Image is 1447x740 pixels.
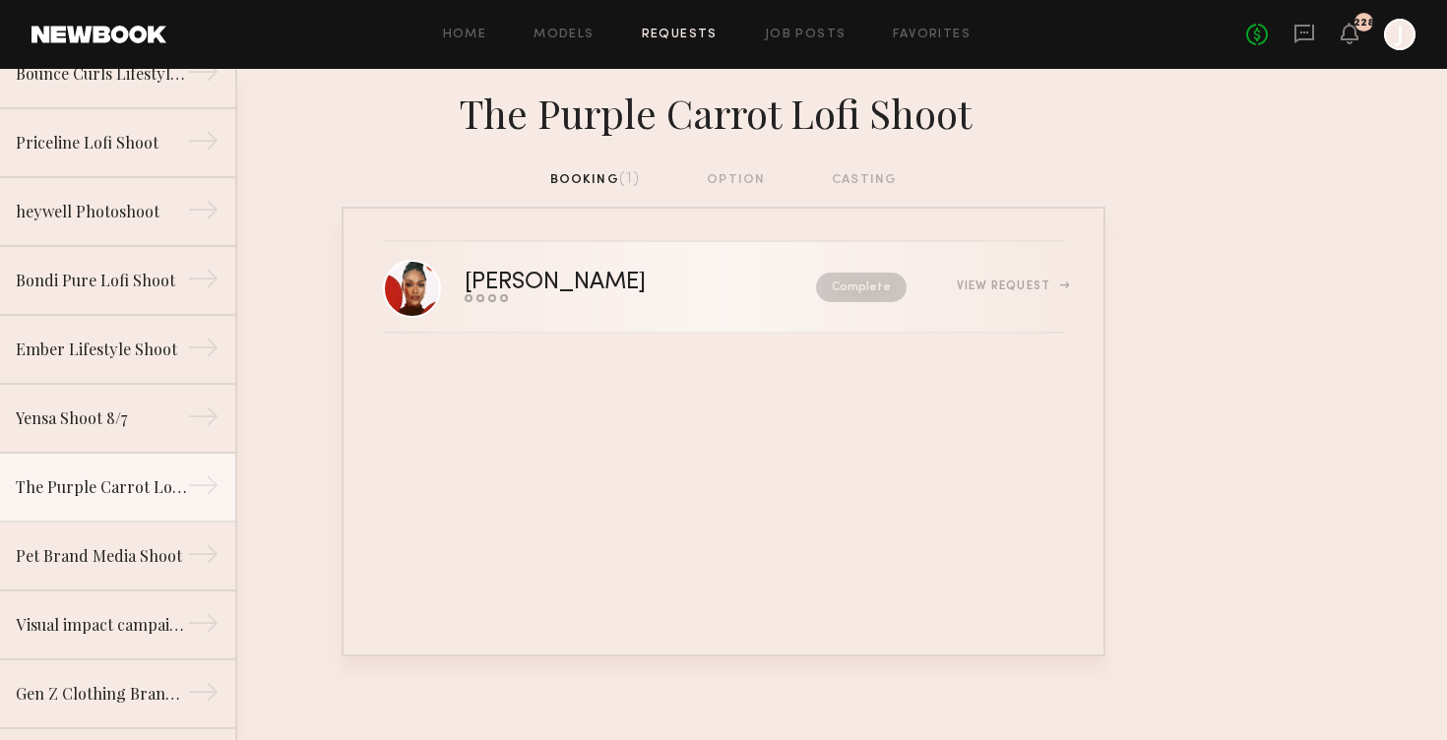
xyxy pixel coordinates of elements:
[1384,19,1416,50] a: J
[16,544,187,568] div: Pet Brand Media Shoot
[957,280,1064,292] div: View Request
[16,62,187,86] div: Bounce Curls Lifestyle Shoot
[816,273,907,302] nb-request-status: Complete
[187,676,220,715] div: →
[893,29,971,41] a: Favorites
[765,29,847,41] a: Job Posts
[187,125,220,164] div: →
[187,538,220,578] div: →
[642,29,718,41] a: Requests
[16,200,187,223] div: heywell Photoshoot
[187,56,220,95] div: →
[187,607,220,647] div: →
[534,29,594,41] a: Models
[16,269,187,292] div: Bondi Pure Lofi Shoot
[187,194,220,233] div: →
[16,131,187,154] div: Priceline Lofi Shoot
[16,475,187,499] div: The Purple Carrot Lofi Shoot
[465,272,731,294] div: [PERSON_NAME]
[16,613,187,637] div: Visual impact campaign
[16,338,187,361] div: Ember Lifestyle Shoot
[16,406,187,430] div: Yensa Shoot 8/7
[1353,18,1374,29] div: 228
[187,401,220,440] div: →
[342,85,1105,138] div: The Purple Carrot Lofi Shoot
[187,469,220,509] div: →
[187,263,220,302] div: →
[443,29,487,41] a: Home
[187,332,220,371] div: →
[16,682,187,706] div: Gen Z Clothing Brand Lifestyle Shoot
[383,242,1064,334] a: [PERSON_NAME]CompleteView Request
